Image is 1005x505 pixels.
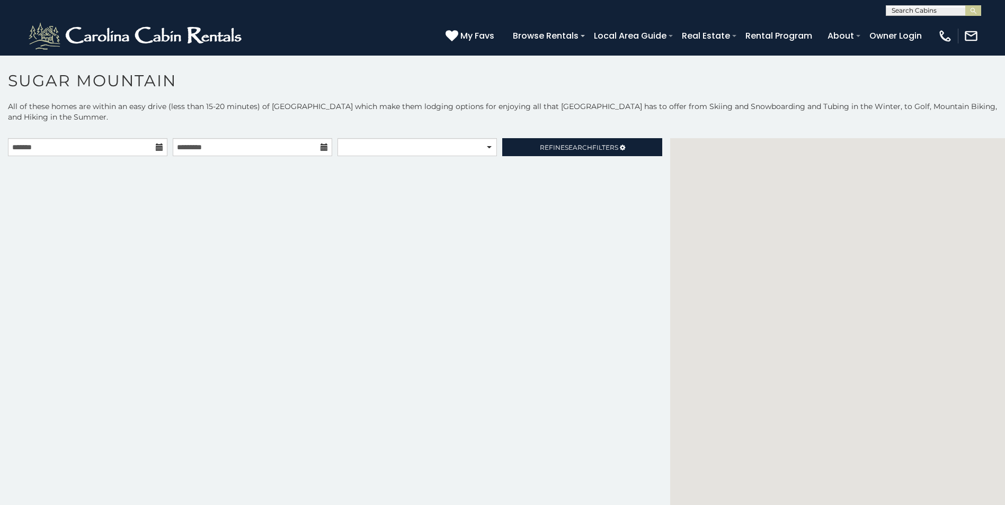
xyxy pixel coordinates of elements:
a: About [822,26,859,45]
a: Owner Login [864,26,927,45]
a: Real Estate [677,26,735,45]
a: Browse Rentals [508,26,584,45]
img: phone-regular-white.png [938,29,953,43]
span: Refine Filters [540,143,618,151]
img: White-1-2.png [26,20,246,52]
a: My Favs [446,29,497,43]
span: Search [565,143,592,151]
a: Local Area Guide [589,26,672,45]
a: Rental Program [740,26,817,45]
span: My Favs [460,29,494,42]
a: RefineSearchFilters [502,138,662,156]
img: mail-regular-white.png [964,29,979,43]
